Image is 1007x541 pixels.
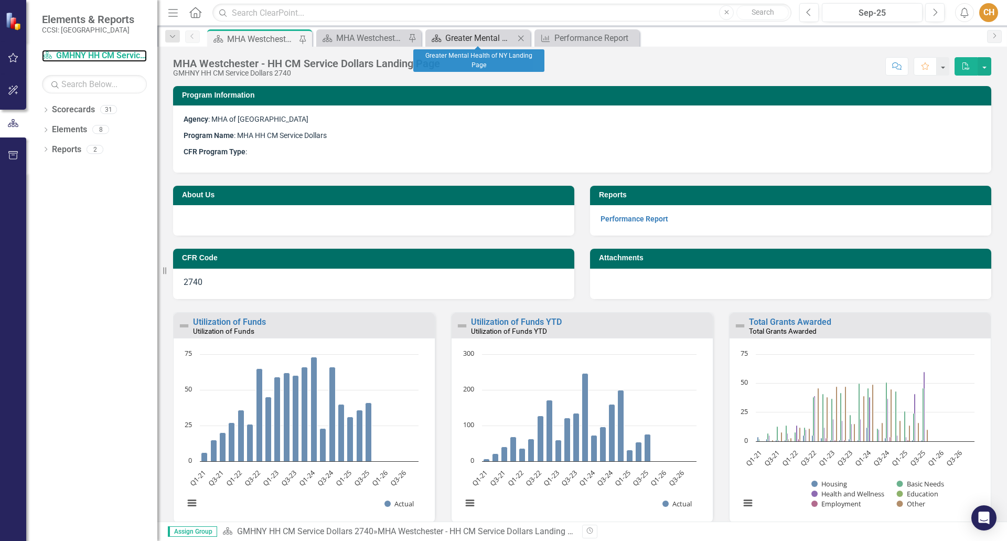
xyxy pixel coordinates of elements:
div: MHA Westchester - HH NonMedCM Landing Page [336,31,405,45]
path: Q2-22, 5. Housing. [802,436,804,442]
path: Q1-22, 14. Health and Wellness. [796,426,797,442]
a: Reports [52,144,81,156]
text: Q3-21 [762,448,781,468]
h3: Program Information [182,91,986,99]
path: Q1-23, 1. Employment. [834,440,835,442]
button: View chart menu, Chart [185,496,199,511]
text: 75 [185,348,192,358]
path: Q4-22, 41. Basic Needs. [822,394,823,442]
button: Show Actual [662,499,692,508]
button: Show Housing [811,479,848,489]
text: Q3-25 [908,448,927,468]
path: Q3-24, 51. Basic Needs. [885,383,887,442]
path: Q4-21, 68. Actual. [510,437,516,462]
path: Q2-23, 1. Housing. [839,440,840,442]
svg: Interactive chart [457,349,702,519]
path: Q4-22, 12. Health and Wellness. [823,428,824,442]
a: Elements [52,124,87,136]
path: Q3-21, 20. Actual. [220,433,226,462]
path: Q3-21, 41. Actual. [501,447,507,462]
a: Greater Mental Health of NY Landing Page [428,31,515,45]
path: Q2-24, 96. Actual. [599,427,606,462]
text: Q1-23 [541,468,561,487]
text: Q3-25 [630,468,650,487]
path: Q4-22, 45. Actual. [265,397,272,462]
path: Q3-21, 1. Housing. [775,440,777,442]
path: Q2-23, 42. Basic Needs. [840,393,841,442]
a: Utilization of Funds YTD [471,317,562,327]
path: Q3-25, 1. Housing. [921,440,923,442]
path: Q3-22, 39. Health and Wellness. [813,396,815,442]
path: Q3-25, 41. Actual. [366,403,372,462]
path: Q2-22, 62. Actual. [528,439,534,462]
small: Utilization of Funds YTD [471,327,547,335]
small: CCSI: [GEOGRAPHIC_DATA] [42,26,134,34]
text: Q3-21 [488,468,507,487]
text: Q1-25 [334,468,353,487]
path: Q4-21, 14. Basic Needs. [785,426,787,442]
path: Q3-23, 2. Housing. [848,439,850,442]
text: 25 [741,407,748,416]
button: Show Health and Wellness [811,489,885,498]
span: Search [752,8,774,16]
path: Q1-22, 36. Actual. [519,449,525,462]
button: View chart menu, Chart [741,496,755,511]
svg: Interactive chart [735,349,980,519]
path: Q3-21, 13. Basic Needs. [776,427,778,442]
text: Q1-21 [744,448,763,468]
path: Q3-22, 46. Other. [817,388,819,442]
path: Q1-23, 59. Actual. [555,440,561,462]
div: Chart. Highcharts interactive chart. [735,349,985,519]
path: Q1-23, 37. Basic Needs. [831,399,832,442]
text: Q3-22 [523,468,543,487]
path: Q2-23, 47. Other. [844,387,846,442]
div: » [222,526,574,538]
path: Q3-25, 60. Health and Wellness. [923,372,925,442]
text: Q1-26 [370,468,389,487]
path: Q4-22, 3. Housing. [820,438,822,442]
a: Scorecards [52,104,95,116]
img: Not Defined [178,320,190,332]
text: Q3-26 [944,448,963,468]
button: Sep-25 [822,3,923,22]
text: Q3-23 [279,468,298,487]
div: Chart. Highcharts interactive chart. [179,349,430,519]
text: Q1-22 [224,468,243,487]
text: 75 [741,348,748,358]
path: Q1-23, 47. Other. [835,387,837,442]
small: Total Grants Awarded [749,327,817,335]
path: Q4-23, 50. Basic Needs. [858,384,860,442]
path: Q3-25, 10. Other. [926,430,928,442]
button: Show Other [897,499,926,508]
path: Q1-25, 1. Employment. [907,440,908,442]
path: Q3-23, 23. Basic Needs. [849,415,851,442]
path: Q3-21, 8. Other. [780,432,782,442]
path: Q4-22, 3. Employment. [825,438,827,442]
path: Q2-22, 26. Actual. [247,425,253,462]
path: Q4-24, 200. Actual. [617,390,624,462]
a: Performance Report [601,215,668,223]
div: 31 [100,105,117,114]
path: Q1-24, 46. Basic Needs. [867,388,869,442]
text: 100 [463,420,474,429]
h3: Reports [599,191,986,199]
path: Q1-22, 36. Actual. [238,410,244,462]
text: Q3-21 [206,468,226,487]
path: Q1-25, 14. Other. [908,426,910,442]
text: Q1-24 [577,468,597,488]
path: Q2-21, 1. Other. [772,440,773,442]
path: Q4-24, 5. Health and Wellness. [896,436,897,442]
path: Q2-25, 36. Actual. [357,410,363,462]
path: Q3-24, 45. Other. [890,389,892,442]
path: Q1-23, 59. Actual. [274,377,281,462]
div: MHA Westchester - HH CM Service Dollars Landing Page [378,526,586,536]
text: Q3-24 [315,468,335,488]
img: Not Defined [734,320,746,332]
path: Q2-24, 11. Basic Needs. [876,429,878,442]
text: Q1-24 [853,448,873,468]
small: Utilization of Funds [193,327,254,335]
div: Open Intercom Messenger [971,505,997,531]
div: 8 [92,125,109,134]
span: 2740 [184,277,202,287]
path: Q4-23, 39. Other. [863,396,864,442]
